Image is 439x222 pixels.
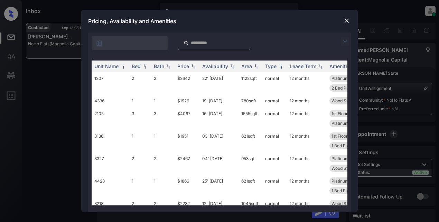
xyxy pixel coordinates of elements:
[151,197,175,210] td: 2
[184,40,189,46] img: icon-zuma
[277,64,284,69] img: sorting
[129,72,151,94] td: 2
[287,72,327,94] td: 12 months
[331,156,364,161] span: Platinum Floori...
[199,175,239,197] td: 25' [DATE]
[202,63,228,69] div: Availability
[239,107,262,130] td: 1555 sqft
[262,175,287,197] td: normal
[92,152,129,175] td: 3327
[229,64,236,69] img: sorting
[129,197,151,210] td: 2
[331,178,364,184] span: Platinum Floori...
[94,63,119,69] div: Unit Name
[129,94,151,107] td: 1
[119,64,126,69] img: sorting
[199,152,239,175] td: 04' [DATE]
[175,197,199,210] td: $2232
[190,64,197,69] img: sorting
[331,133,348,139] span: 1st Floor
[239,94,262,107] td: 780 sqft
[239,152,262,175] td: 953 sqft
[343,17,350,24] img: close
[262,94,287,107] td: normal
[129,130,151,152] td: 1
[175,175,199,197] td: $1866
[287,94,327,107] td: 12 months
[331,188,364,193] span: 1 Bed Platinum ...
[262,197,287,210] td: normal
[165,64,172,69] img: sorting
[129,107,151,130] td: 3
[177,63,189,69] div: Price
[239,72,262,94] td: 1122 sqft
[92,130,129,152] td: 3136
[287,197,327,210] td: 12 months
[199,72,239,94] td: 22' [DATE]
[132,63,141,69] div: Bed
[96,40,103,47] img: icon-zuma
[239,175,262,197] td: 621 sqft
[129,175,151,197] td: 1
[331,111,348,116] span: 1st Floor
[329,63,353,69] div: Amenities
[151,130,175,152] td: 1
[331,166,366,171] span: Wood Style Floo...
[199,130,239,152] td: 03' [DATE]
[151,94,175,107] td: 1
[129,152,151,175] td: 2
[175,107,199,130] td: $4067
[241,63,252,69] div: Area
[151,175,175,197] td: 1
[341,37,349,46] img: icon-zuma
[199,107,239,130] td: 16' [DATE]
[239,130,262,152] td: 621 sqft
[262,72,287,94] td: normal
[92,107,129,130] td: 2105
[141,64,148,69] img: sorting
[92,72,129,94] td: 1207
[151,107,175,130] td: 3
[262,130,287,152] td: normal
[262,152,287,175] td: normal
[175,152,199,175] td: $2467
[175,94,199,107] td: $1926
[151,72,175,94] td: 2
[287,175,327,197] td: 12 months
[331,85,365,91] span: 2 Bed Platinum ...
[331,98,366,103] span: Wood Style Floo...
[331,121,364,126] span: Platinum Floori...
[287,152,327,175] td: 12 months
[199,197,239,210] td: 12' [DATE]
[151,152,175,175] td: 2
[92,94,129,107] td: 4336
[154,63,164,69] div: Bath
[262,107,287,130] td: normal
[92,197,129,210] td: 3218
[331,143,364,148] span: 1 Bed Platinum ...
[253,64,260,69] img: sorting
[175,72,199,94] td: $2642
[81,10,358,33] div: Pricing, Availability and Amenities
[290,63,316,69] div: Lease Term
[199,94,239,107] td: 19' [DATE]
[287,130,327,152] td: 12 months
[287,107,327,130] td: 12 months
[331,201,366,206] span: Wood Style Floo...
[265,63,277,69] div: Type
[331,76,364,81] span: Platinum Floori...
[175,130,199,152] td: $1951
[92,175,129,197] td: 4428
[239,197,262,210] td: 1045 sqft
[317,64,324,69] img: sorting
